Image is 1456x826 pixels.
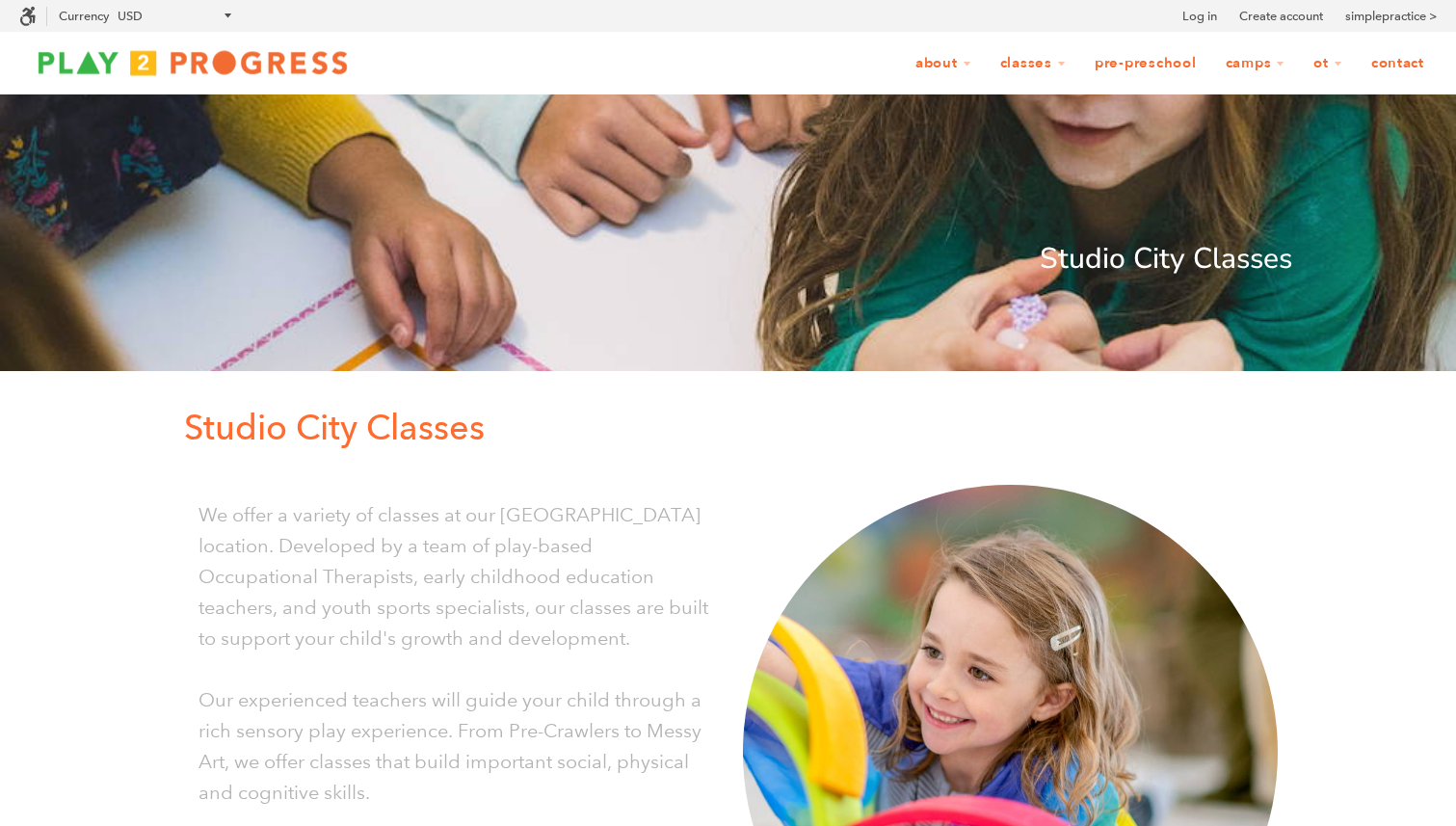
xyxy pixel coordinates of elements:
a: About [903,45,984,82]
a: Create account [1239,7,1323,26]
a: simplepractice > [1345,7,1437,26]
img: Play2Progress logo [19,43,366,82]
label: Currency [59,9,109,23]
p: We offer a variety of classes at our [GEOGRAPHIC_DATA] location. Developed by a team of play-base... [199,499,714,653]
a: Log in [1182,7,1217,26]
a: Contact [1359,45,1437,82]
a: Classes [988,45,1078,82]
a: OT [1301,45,1355,82]
p: Our experienced teachers will guide your child through a rich sensory play experience. From Pre-C... [199,684,714,808]
a: Pre-Preschool [1082,45,1209,82]
p: Studio City Classes [165,236,1292,282]
p: Studio City Classes [184,400,1292,456]
a: Camps [1213,45,1298,82]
